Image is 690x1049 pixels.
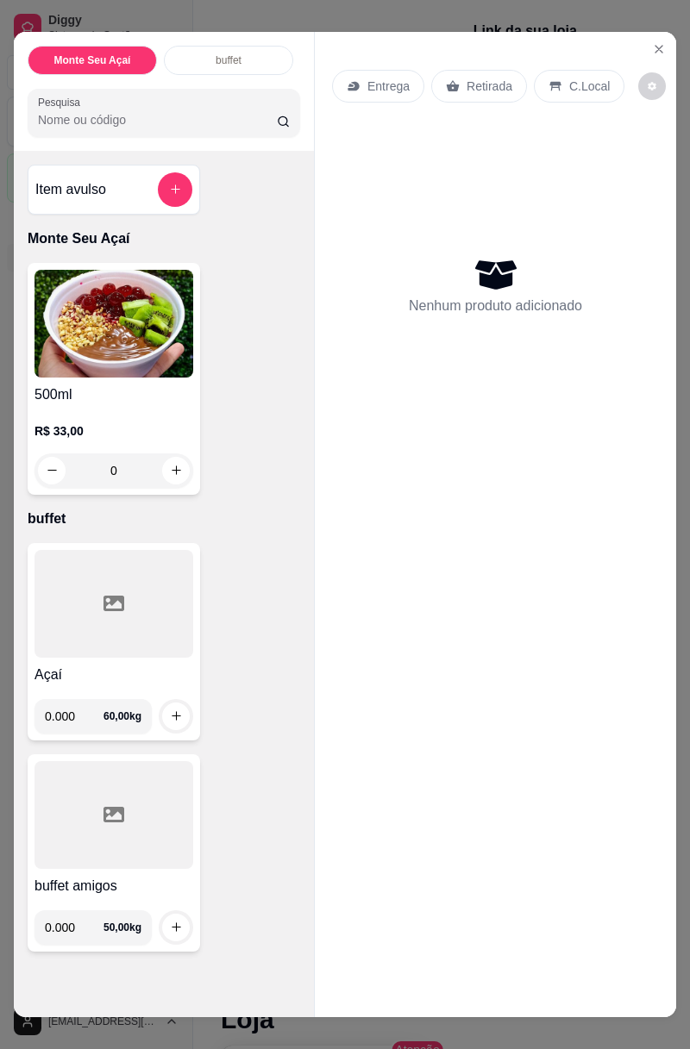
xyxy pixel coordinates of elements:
input: 0.00 [45,699,103,734]
h4: Item avulso [35,179,106,200]
button: add-separate-item [158,172,192,207]
h4: Açaí [34,665,193,685]
p: Monte Seu Açaí [28,228,300,249]
p: C.Local [569,78,610,95]
p: Entrega [367,78,410,95]
p: buffet [28,509,300,529]
input: 0.00 [45,910,103,945]
p: Retirada [467,78,512,95]
button: decrease-product-quantity [638,72,666,100]
input: Pesquisa [38,111,277,128]
img: product-image [34,270,193,378]
p: buffet [216,53,241,67]
p: Nenhum produto adicionado [409,296,582,316]
button: increase-product-quantity [162,702,190,730]
p: R$ 33,00 [34,422,193,440]
label: Pesquisa [38,95,86,109]
h4: buffet amigos [34,876,193,896]
button: increase-product-quantity [162,914,190,941]
p: Monte Seu Açaí [54,53,131,67]
button: Close [645,35,673,63]
h4: 500ml [34,384,193,405]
